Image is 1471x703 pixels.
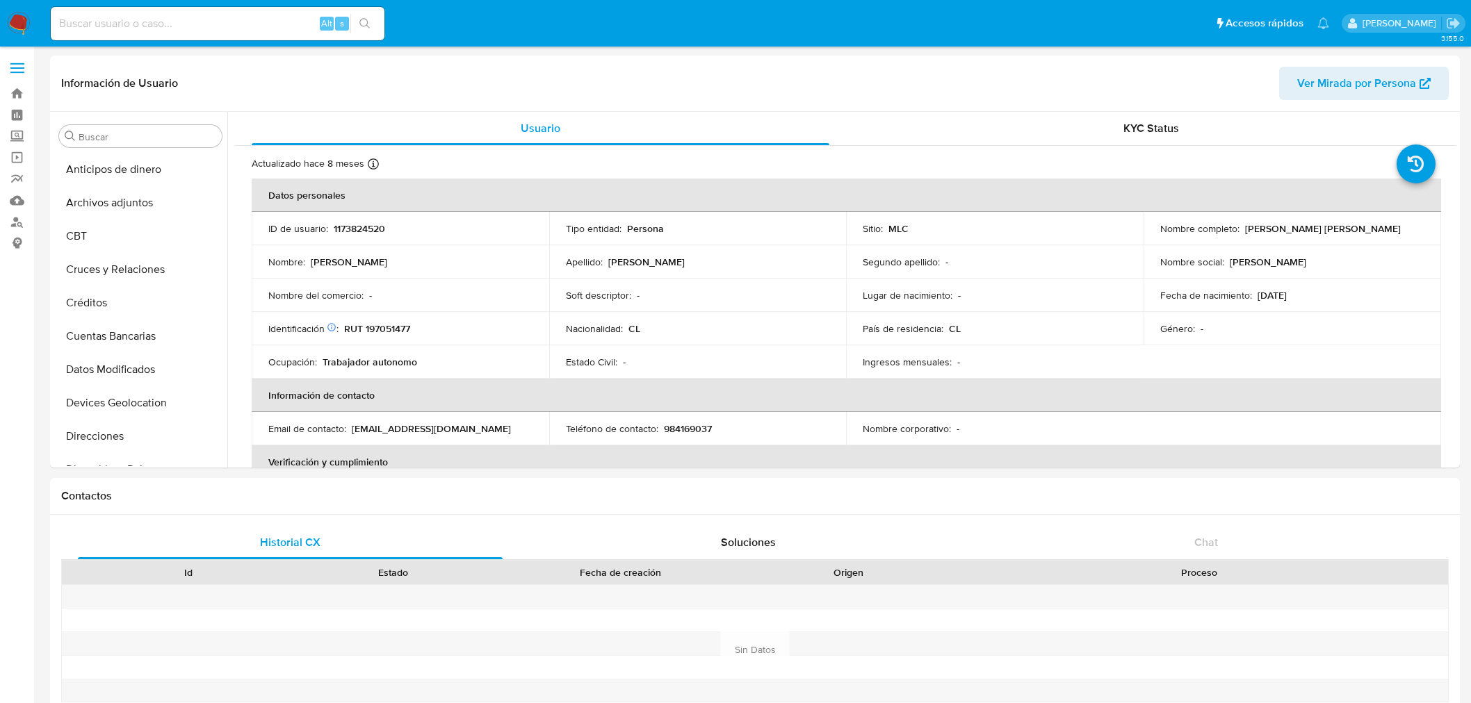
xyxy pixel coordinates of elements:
[61,489,1449,503] h1: Contactos
[623,356,626,368] p: -
[323,356,417,368] p: Trabajador autonomo
[54,186,227,220] button: Archivos adjuntos
[721,534,776,550] span: Soluciones
[268,256,305,268] p: Nombre :
[344,322,410,335] p: RUT 197051477
[863,356,952,368] p: Ingresos mensuales :
[1258,289,1287,301] p: [DATE]
[268,422,346,435] p: Email de contacto :
[334,222,385,235] p: 1173824520
[268,289,364,301] p: Nombre del comercio :
[863,322,943,335] p: País de residencia :
[54,286,227,320] button: Créditos
[54,420,227,453] button: Direcciones
[1160,322,1195,335] p: Género :
[608,256,685,268] p: [PERSON_NAME]
[54,453,227,486] button: Dispositivos Point
[637,289,640,301] p: -
[566,256,603,268] p: Apellido :
[566,422,658,435] p: Teléfono de contacto :
[627,222,664,235] p: Persona
[960,565,1438,579] div: Proceso
[628,322,640,335] p: CL
[369,289,372,301] p: -
[957,356,960,368] p: -
[566,222,621,235] p: Tipo entidad :
[1363,17,1441,30] p: aline.magdaleno@mercadolibre.com
[1446,16,1461,31] a: Salir
[1160,256,1224,268] p: Nombre social :
[756,565,941,579] div: Origen
[350,14,379,33] button: search-icon
[260,534,320,550] span: Historial CX
[1201,322,1203,335] p: -
[1123,120,1179,136] span: KYC Status
[252,379,1441,412] th: Información de contacto
[1226,16,1303,31] span: Accesos rápidos
[268,356,317,368] p: Ocupación :
[54,253,227,286] button: Cruces y Relaciones
[54,353,227,386] button: Datos Modificados
[1160,289,1252,301] p: Fecha de nacimiento :
[1245,222,1401,235] p: [PERSON_NAME] [PERSON_NAME]
[54,153,227,186] button: Anticipos de dinero
[1194,534,1218,550] span: Chat
[54,320,227,353] button: Cuentas Bancarias
[1317,17,1329,29] a: Notificaciones
[957,422,959,435] p: -
[300,565,485,579] div: Estado
[863,422,951,435] p: Nombre corporativo :
[352,422,511,435] p: [EMAIL_ADDRESS][DOMAIN_NAME]
[252,157,364,170] p: Actualizado hace 8 meses
[268,322,339,335] p: Identificación :
[1297,67,1416,100] span: Ver Mirada por Persona
[958,289,961,301] p: -
[1160,222,1240,235] p: Nombre completo :
[664,422,712,435] p: 984169037
[949,322,961,335] p: CL
[65,131,76,142] button: Buscar
[54,386,227,420] button: Devices Geolocation
[888,222,909,235] p: MLC
[566,289,631,301] p: Soft descriptor :
[1279,67,1449,100] button: Ver Mirada por Persona
[566,356,617,368] p: Estado Civil :
[863,222,883,235] p: Sitio :
[945,256,948,268] p: -
[54,220,227,253] button: CBT
[1230,256,1306,268] p: [PERSON_NAME]
[863,256,940,268] p: Segundo apellido :
[79,131,216,143] input: Buscar
[61,76,178,90] h1: Información de Usuario
[521,120,560,136] span: Usuario
[96,565,281,579] div: Id
[566,322,623,335] p: Nacionalidad :
[863,289,952,301] p: Lugar de nacimiento :
[252,445,1441,479] th: Verificación y cumplimiento
[252,179,1441,212] th: Datos personales
[311,256,387,268] p: [PERSON_NAME]
[268,222,328,235] p: ID de usuario :
[51,15,384,33] input: Buscar usuario o caso...
[505,565,736,579] div: Fecha de creación
[340,17,344,30] span: s
[321,17,332,30] span: Alt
